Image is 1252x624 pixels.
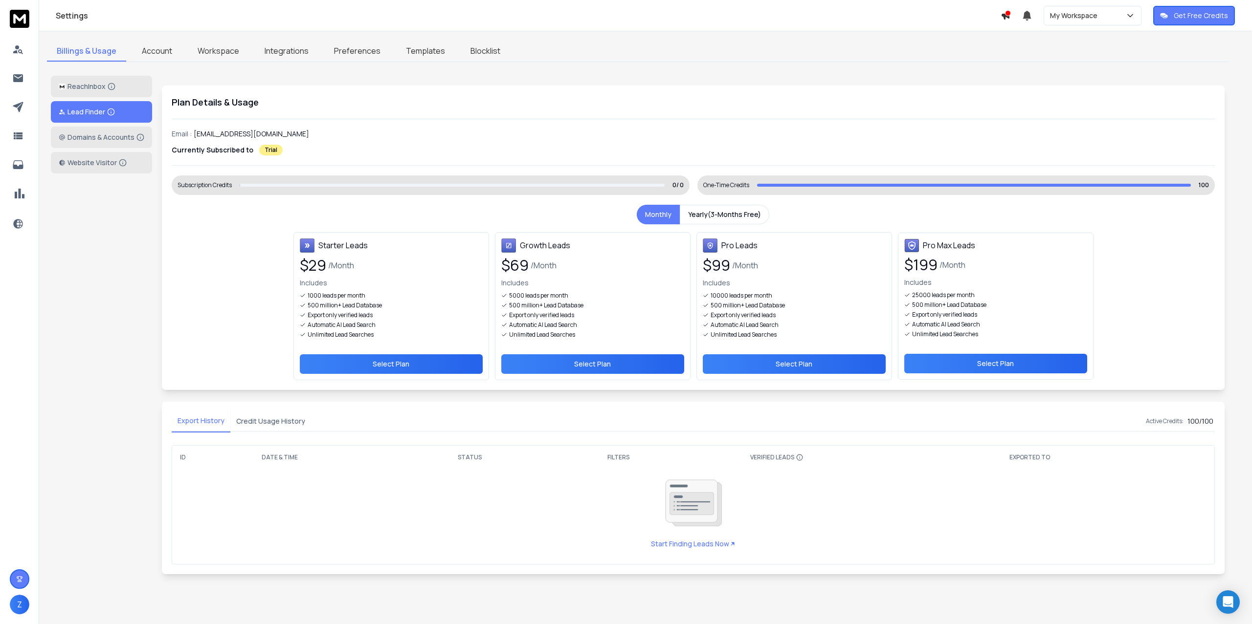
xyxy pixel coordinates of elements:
[711,311,776,319] p: Export only verified leads
[703,257,730,274] span: $ 99
[10,595,29,614] button: Z
[721,239,758,251] h3: Pro Leads
[56,10,1001,22] h1: Settings
[172,95,1215,109] h1: Plan Details & Usage
[1199,181,1209,189] p: 100
[501,278,684,288] p: Includes
[904,256,938,274] span: $ 199
[51,152,152,173] button: Website Visitor
[308,321,376,329] p: Automatic AI Lead Search
[188,41,249,62] a: Workspace
[600,446,742,469] th: FILTERS
[732,259,758,271] span: /Month
[1153,6,1235,25] button: Get Free Credits
[1216,590,1240,614] div: Open Intercom Messenger
[1002,446,1214,469] th: EXPORTED TO
[461,41,510,62] a: Blocklist
[904,278,1087,287] p: Includes
[643,534,744,554] a: Start Finding Leads Now
[259,145,283,155] div: Trial
[509,321,577,329] p: Automatic AI Lead Search
[51,76,152,97] button: ReachInbox
[711,321,779,329] p: Automatic AI Lead Search
[1146,417,1184,425] h6: Active Credits:
[230,410,311,432] button: Credit Usage History
[51,127,152,148] button: Domains & Accounts
[172,410,230,432] button: Export History
[912,311,977,319] p: Export only verified leads
[1174,11,1228,21] p: Get Free Credits
[939,259,965,271] span: /Month
[47,41,126,62] a: Billings & Usage
[672,181,684,189] p: 0/ 0
[450,446,600,469] th: STATUS
[51,101,152,123] button: Lead Finder
[703,181,749,189] div: One-Time Credits
[300,354,483,374] button: Select Plan
[509,292,568,300] p: 5000 leads per month
[912,330,978,338] p: Unlimited Lead Searches
[680,205,769,224] button: Yearly(3-Months Free)
[308,311,373,319] p: Export only verified leads
[254,446,450,469] th: DATE & TIME
[501,354,684,374] button: Select Plan
[396,41,455,62] a: Templates
[531,259,557,271] span: /Month
[300,257,326,274] span: $ 29
[172,446,254,469] th: ID
[1050,11,1101,21] p: My Workspace
[255,41,318,62] a: Integrations
[501,257,529,274] span: $ 69
[194,129,309,139] p: [EMAIL_ADDRESS][DOMAIN_NAME]
[711,292,772,300] p: 10000 leads per month
[324,41,390,62] a: Preferences
[318,239,368,251] h3: Starter Leads
[308,301,382,309] p: 500 million+ Lead Database
[711,301,785,309] p: 500 million+ Lead Database
[912,291,975,299] p: 25000 leads per month
[750,453,794,461] span: VERIFIED LEADS
[912,321,980,328] p: Automatic AI Lead Search
[509,331,575,339] p: Unlimited Lead Searches
[59,84,66,90] img: logo
[711,331,777,339] p: Unlimited Lead Searches
[923,239,975,251] h3: Pro Max Leads
[912,301,986,309] p: 500 million+ Lead Database
[509,301,583,309] p: 500 million+ Lead Database
[132,41,182,62] a: Account
[178,181,232,189] div: Subscription Credits
[172,145,253,155] p: Currently Subscribed to
[703,278,886,288] p: Includes
[308,331,374,339] p: Unlimited Lead Searches
[1187,416,1215,426] h3: 100 / 100
[904,354,1087,373] button: Select Plan
[172,129,192,139] p: Email :
[328,259,354,271] span: /Month
[637,205,680,224] button: Monthly
[520,239,570,251] h3: Growth Leads
[300,278,483,288] p: Includes
[703,354,886,374] button: Select Plan
[308,292,365,300] p: 1000 leads per month
[509,311,574,319] p: Export only verified leads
